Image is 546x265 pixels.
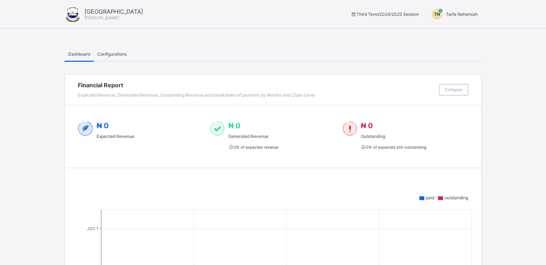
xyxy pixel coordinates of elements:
img: expected-2.4343d3e9d0c965b919479240f3db56ac.svg [78,121,93,136]
span: 0 % of expected still outstanding [360,145,426,150]
span: [PERSON_NAME] [84,15,119,20]
span: Collapse [445,87,462,92]
span: Dashboard [68,51,90,57]
span: TN [434,11,440,17]
span: Outstanding [360,134,426,139]
span: session/term information [350,11,419,17]
tspan: JSS 1 [87,226,98,231]
span: Financial Report [78,82,435,89]
span: outstanding [444,195,468,200]
img: paid-1.3eb1404cbcb1d3b736510a26bbfa3ccb.svg [210,121,224,136]
span: Expected Revenue, Generated Revenue, Outstanding Revenue and breakdown of payment by Months and C... [78,92,315,98]
span: Configurations [97,51,127,57]
span: paid [426,195,434,200]
span: Expected Revenue [97,134,134,139]
span: ₦ 0 [97,121,109,130]
span: Tarfa Nehemiah [446,11,478,17]
span: [GEOGRAPHIC_DATA] [84,8,143,15]
span: ₦ 0 [360,121,373,130]
span: 0 % of expected revenue [228,145,278,150]
span: ₦ 0 [228,121,240,130]
span: Generated Revenue [228,134,278,139]
img: outstanding-1.146d663e52f09953f639664a84e30106.svg [343,121,357,136]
